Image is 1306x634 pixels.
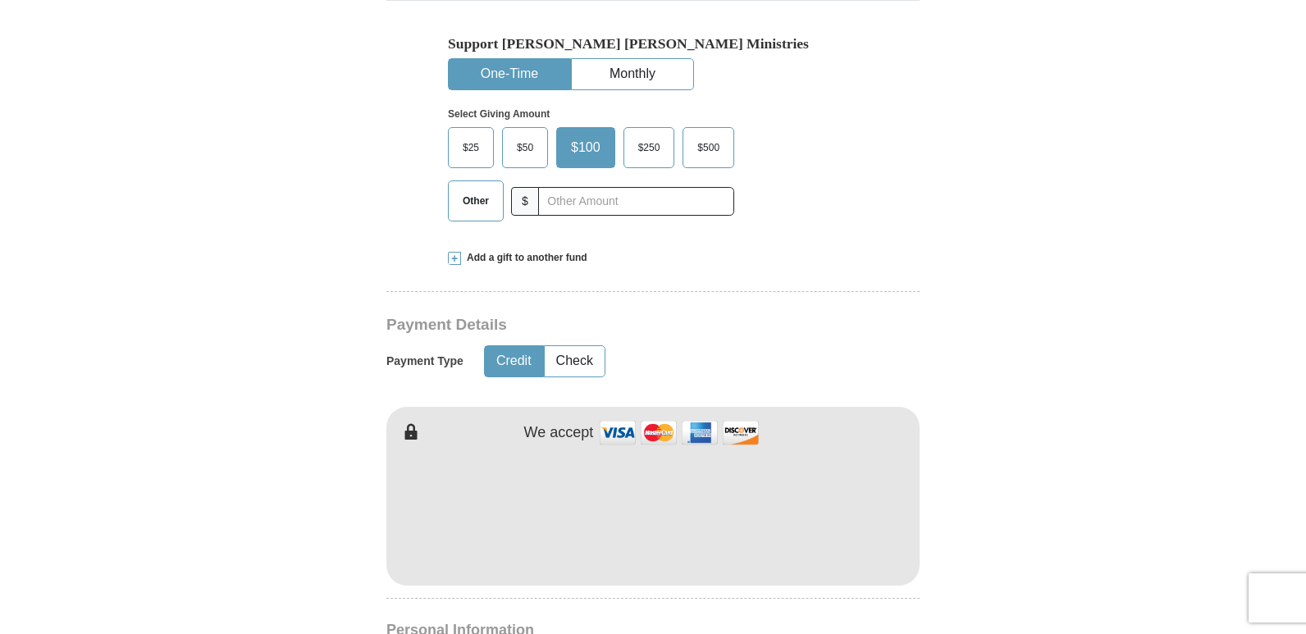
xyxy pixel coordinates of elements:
[485,346,543,376] button: Credit
[545,346,605,376] button: Check
[454,189,497,213] span: Other
[538,187,734,216] input: Other Amount
[448,35,858,52] h5: Support [PERSON_NAME] [PERSON_NAME] Ministries
[454,135,487,160] span: $25
[509,135,541,160] span: $50
[689,135,728,160] span: $500
[511,187,539,216] span: $
[563,135,609,160] span: $100
[572,59,693,89] button: Monthly
[461,251,587,265] span: Add a gift to another fund
[448,108,550,120] strong: Select Giving Amount
[524,424,594,442] h4: We accept
[386,316,805,335] h3: Payment Details
[597,415,761,450] img: credit cards accepted
[630,135,669,160] span: $250
[386,354,463,368] h5: Payment Type
[449,59,570,89] button: One-Time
